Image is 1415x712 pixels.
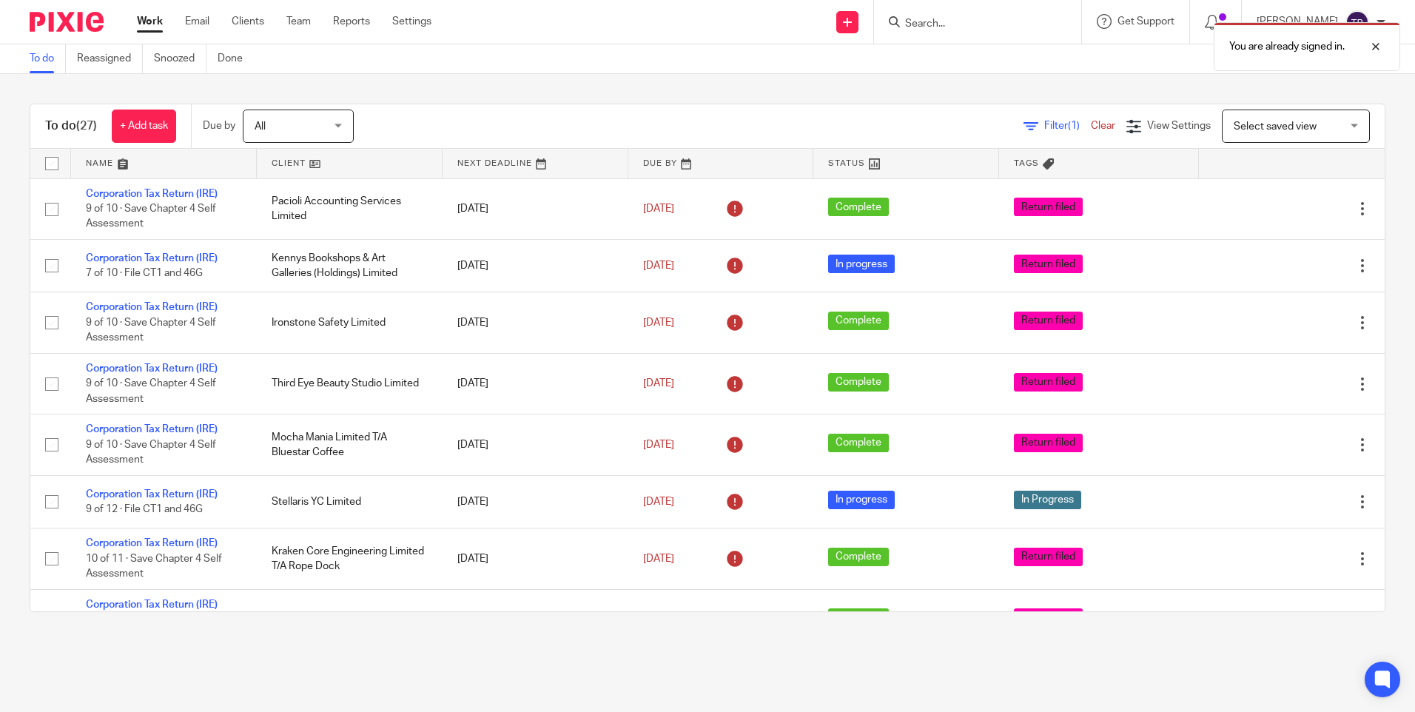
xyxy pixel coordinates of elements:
[828,608,889,627] span: Complete
[257,528,443,589] td: Kraken Core Engineering Limited T/A Rope Dock
[1044,121,1091,131] span: Filter
[154,44,206,73] a: Snoozed
[86,504,203,514] span: 9 of 12 · File CT1 and 46G
[1091,121,1115,131] a: Clear
[257,292,443,353] td: Ironstone Safety Limited
[77,44,143,73] a: Reassigned
[45,118,97,134] h1: To do
[86,489,218,500] a: Corporation Tax Return (IRE)
[257,589,443,650] td: Heavy Man Films Limited
[1014,198,1083,216] span: Return filed
[828,434,889,452] span: Complete
[218,44,254,73] a: Done
[255,121,266,132] span: All
[828,491,895,509] span: In progress
[443,414,628,475] td: [DATE]
[1014,434,1083,452] span: Return filed
[643,497,674,507] span: [DATE]
[86,600,218,610] a: Corporation Tax Return (IRE)
[643,378,674,389] span: [DATE]
[643,318,674,328] span: [DATE]
[392,14,431,29] a: Settings
[443,239,628,292] td: [DATE]
[1229,39,1345,54] p: You are already signed in.
[828,312,889,330] span: Complete
[86,318,216,343] span: 9 of 10 · Save Chapter 4 Self Assessment
[1014,491,1081,509] span: In Progress
[643,204,674,214] span: [DATE]
[1014,373,1083,392] span: Return filed
[86,363,218,374] a: Corporation Tax Return (IRE)
[443,292,628,353] td: [DATE]
[643,440,674,450] span: [DATE]
[86,268,203,278] span: 7 of 10 · File CT1 and 46G
[137,14,163,29] a: Work
[828,548,889,566] span: Complete
[1345,10,1369,34] img: svg%3E
[86,440,216,466] span: 9 of 10 · Save Chapter 4 Self Assessment
[86,302,218,312] a: Corporation Tax Return (IRE)
[828,198,889,216] span: Complete
[828,255,895,273] span: In progress
[1147,121,1211,131] span: View Settings
[185,14,209,29] a: Email
[443,178,628,239] td: [DATE]
[232,14,264,29] a: Clients
[86,189,218,199] a: Corporation Tax Return (IRE)
[443,589,628,650] td: [DATE]
[1234,121,1317,132] span: Select saved view
[86,538,218,548] a: Corporation Tax Return (IRE)
[30,44,66,73] a: To do
[828,373,889,392] span: Complete
[1068,121,1080,131] span: (1)
[443,528,628,589] td: [DATE]
[86,253,218,263] a: Corporation Tax Return (IRE)
[257,178,443,239] td: Pacioli Accounting Services Limited
[203,118,235,133] p: Due by
[30,12,104,32] img: Pixie
[1014,159,1039,167] span: Tags
[1014,255,1083,273] span: Return filed
[86,378,216,404] span: 9 of 10 · Save Chapter 4 Self Assessment
[643,554,674,564] span: [DATE]
[1014,608,1083,627] span: Return filed
[86,424,218,434] a: Corporation Tax Return (IRE)
[643,261,674,271] span: [DATE]
[333,14,370,29] a: Reports
[257,475,443,528] td: Stellaris YC Limited
[443,475,628,528] td: [DATE]
[286,14,311,29] a: Team
[1014,548,1083,566] span: Return filed
[1014,312,1083,330] span: Return filed
[257,353,443,414] td: Third Eye Beauty Studio Limited
[112,110,176,143] a: + Add task
[86,204,216,229] span: 9 of 10 · Save Chapter 4 Self Assessment
[86,554,222,580] span: 10 of 11 · Save Chapter 4 Self Assessment
[443,353,628,414] td: [DATE]
[76,120,97,132] span: (27)
[257,414,443,475] td: Mocha Mania Limited T/A Bluestar Coffee
[257,239,443,292] td: Kennys Bookshops & Art Galleries (Holdings) Limited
